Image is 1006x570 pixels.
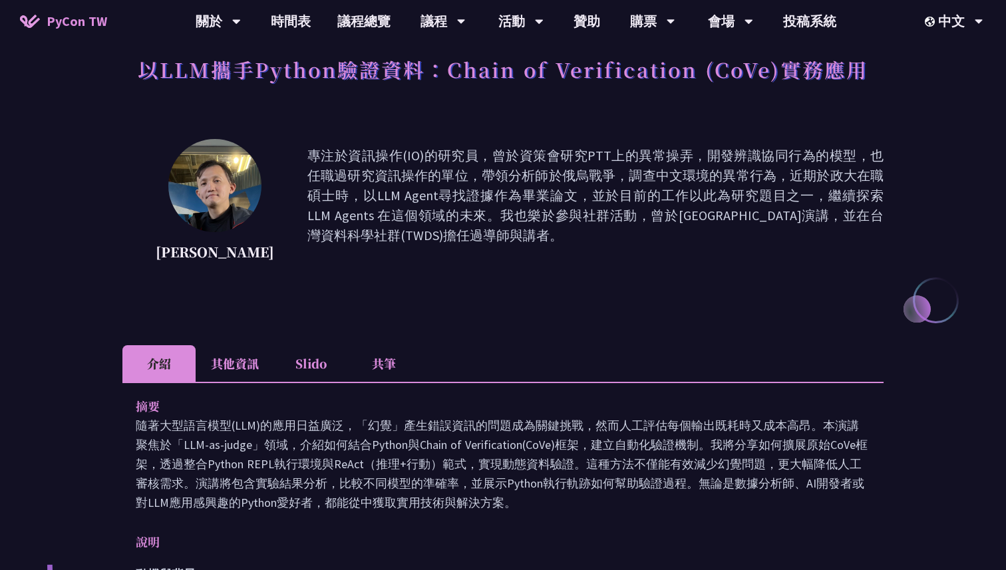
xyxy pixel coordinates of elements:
[168,139,261,232] img: Kevin Tseng
[122,345,196,382] li: 介紹
[196,345,274,382] li: 其他資訊
[307,146,884,265] p: 專注於資訊操作(IO)的研究員，曾於資策會研究PTT上的異常操弄，開發辨識協同行為的模型，也任職過研究資訊操作的單位，帶領分析師於俄烏戰爭，調查中文環境的異常行為，近期於政大在職碩士時，以LLM...
[136,532,844,551] p: 說明
[156,242,274,262] p: [PERSON_NAME]
[20,15,40,28] img: Home icon of PyCon TW 2025
[925,17,938,27] img: Locale Icon
[136,416,870,512] p: 隨著大型語言模型(LLM)的應用日益廣泛，「幻覺」產生錯誤資訊的問題成為關鍵挑戰，然而人工評估每個輸出既耗時又成本高昂。本演講聚焦於「LLM-as-judge」領域，介紹如何結合Python與C...
[347,345,420,382] li: 共筆
[7,5,120,38] a: PyCon TW
[274,345,347,382] li: Slido
[47,11,107,31] span: PyCon TW
[138,49,868,89] h1: 以LLM攜手Python驗證資料：Chain of Verification (CoVe)實務應用
[136,396,844,416] p: 摘要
